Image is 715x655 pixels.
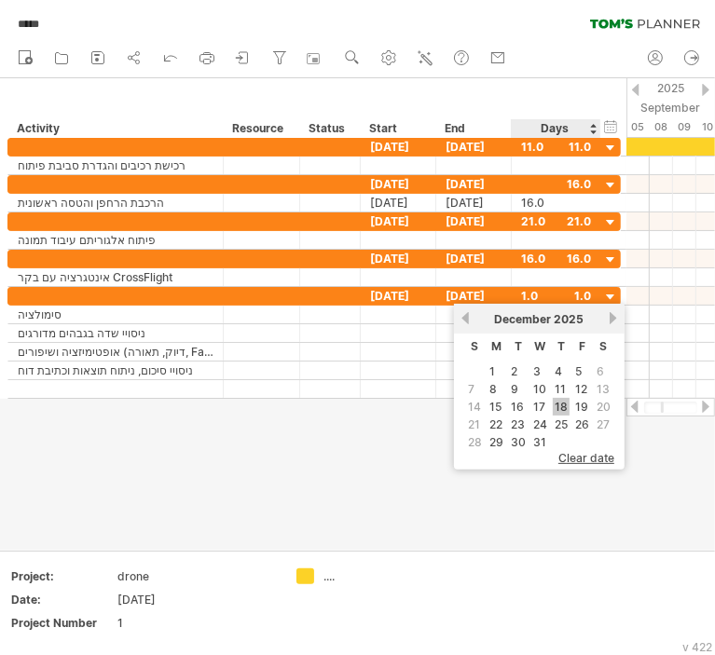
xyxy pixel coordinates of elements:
div: Activity [17,119,213,138]
div: [DATE] [436,138,512,156]
div: [DATE] [361,287,436,305]
div: .... [323,568,425,584]
a: 31 [531,433,548,451]
div: 16.0 [521,194,591,212]
div: Resource [232,119,289,138]
a: 16 [509,398,526,416]
a: 9 [509,380,520,398]
span: Wednesday [535,339,546,353]
span: Saturday [600,339,608,353]
a: 23 [509,416,527,433]
span: 14 [466,398,483,416]
span: clear date [558,451,614,465]
span: 2025 [555,312,584,326]
div: [DATE] [436,212,512,230]
div: 1.0 [521,287,591,305]
div: [DATE] [361,250,436,267]
span: 7 [466,380,476,398]
div: 11.0 [521,138,591,156]
span: 13 [595,380,612,398]
div: הרכבת הרחפן והטסה ראשונית [18,194,213,212]
a: 17 [531,398,547,416]
td: this is a weekend day [594,399,613,415]
span: 27 [595,416,612,433]
a: 11 [553,380,568,398]
div: Date: [11,592,114,607]
div: פיתוח אלגוריתם עיבוד תמונה [18,231,213,249]
div: [DATE] [436,250,512,267]
div: [DATE] [436,194,512,212]
div: 1 [117,615,274,631]
div: Project: [11,568,114,584]
span: 21 [466,416,482,433]
a: 30 [509,433,528,451]
div: v 422 [682,640,712,654]
div: ניסויי שדה בגבהים מדורגים [18,324,213,342]
div: אופטימיזציה ושיפורים (דיוק, תאורה, Fail-safe) [18,343,213,361]
a: 15 [488,398,503,416]
div: ניסויי סיכום, ניתוח תוצאות וכתיבת דוח [18,362,213,379]
a: 29 [488,433,505,451]
div: Tuesday, 9 September 2025 [673,117,696,137]
a: 5 [573,362,584,380]
div: End [445,119,501,138]
span: Thursday [557,339,565,353]
div: אינטגרציה עם בקר CrossFlight [18,268,213,286]
td: this is a weekend day [465,381,485,397]
div: Monday, 8 September 2025 [650,117,673,137]
div: סימולציה [18,306,213,323]
div: Start [369,119,425,138]
td: this is a weekend day [594,381,613,397]
a: 2 [509,362,519,380]
a: 26 [573,416,591,433]
span: Friday [579,339,585,353]
div: [DATE] [361,175,436,193]
td: this is a weekend day [465,399,485,415]
td: this is a weekend day [594,363,613,379]
div: Friday, 5 September 2025 [626,117,650,137]
a: 1 [488,362,497,380]
a: previous [459,311,473,325]
div: [DATE] [117,592,274,607]
div: [DATE] [361,138,436,156]
td: this is a weekend day [465,434,485,450]
span: Sunday [472,339,479,353]
div: [DATE] [436,175,512,193]
div: [DATE] [436,287,512,305]
td: this is a weekend day [594,416,613,432]
span: 28 [466,433,484,451]
a: 3 [531,362,543,380]
a: 19 [573,398,590,416]
div: 21.0 [521,212,591,230]
a: 18 [553,398,570,416]
a: 10 [531,380,548,398]
span: December [495,312,552,326]
span: Monday [491,339,502,353]
a: 24 [531,416,549,433]
div: Status [309,119,350,138]
div: [DATE] [361,194,436,212]
a: 22 [488,416,504,433]
a: 4 [553,362,564,380]
div: [DATE] [361,212,436,230]
span: Tuesday [515,339,522,353]
div: drone [117,568,274,584]
div: Project Number [11,615,114,631]
a: 25 [553,416,570,433]
td: this is a weekend day [465,416,485,432]
span: 20 [595,398,612,416]
a: next [606,311,620,325]
a: 8 [488,380,499,398]
div: Days [511,119,599,138]
a: 12 [573,380,589,398]
div: 16.0 [521,250,591,267]
span: 6 [595,362,606,380]
div: רכישת רכיבים והגדרת סביבת פיתוח [18,157,213,174]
